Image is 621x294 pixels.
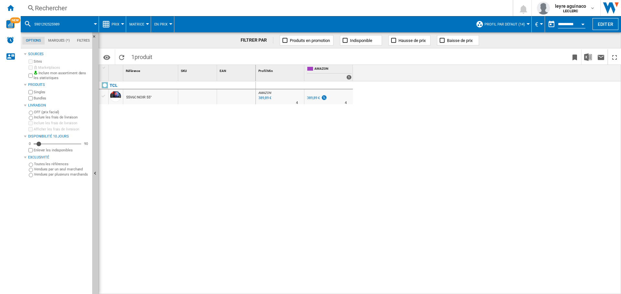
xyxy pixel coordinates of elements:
button: Recharger [115,49,128,65]
label: OFF (prix facial) [34,110,90,115]
span: leyre aguinaco [555,3,586,9]
label: Inclure les frais de livraison [34,115,90,120]
label: Vendues par un seul marchand [34,167,90,172]
span: Matrice [129,22,144,26]
div: Produits [28,82,90,87]
label: Sites [34,59,90,64]
span: Baisse de prix [447,38,473,43]
div: Sort None [110,65,123,75]
input: Inclure les frais de livraison [29,116,33,120]
img: profile.jpg [537,2,550,15]
md-slider: Disponibilité [34,141,81,147]
span: EAN [220,69,226,73]
input: Afficher les frais de livraison [28,148,33,152]
div: FILTRER PAR [241,37,274,44]
div: Sort None [180,65,217,75]
button: md-calendar [545,18,558,31]
div: Sort None [125,65,178,75]
img: mysite-bg-18x18.png [34,71,38,75]
input: Bundles [28,96,33,100]
div: 0 [27,141,32,146]
div: Délai de livraison : 4 jours [345,100,347,106]
div: Livraison [28,103,90,108]
input: Sites [28,59,33,64]
button: Hausse de prix [388,35,430,46]
div: En Prix [154,16,171,32]
label: Singles [34,90,90,95]
button: Produits en promotion [280,35,333,46]
label: Inclure les frais de livraison [34,121,90,126]
button: Plein écran [608,49,621,65]
div: Sort None [218,65,256,75]
div: Profil par défaut (14) [476,16,528,32]
input: Marketplaces [28,66,33,70]
img: excel-24x24.png [584,53,592,61]
label: Vendues par plusieurs marchands [34,172,90,177]
md-menu: Currency [532,16,545,32]
span: produit [135,54,152,60]
md-tab-item: Options [22,37,45,45]
span: AMAZON [258,91,271,95]
span: Produits en promotion [290,38,330,43]
span: Hausse de prix [398,38,426,43]
div: EAN Sort None [218,65,256,75]
span: Référence [126,69,140,73]
md-tab-item: Filtres [73,37,93,45]
img: wise-card.svg [6,20,15,28]
span: Profil par défaut (14) [485,22,525,26]
div: Disponibilité 10 Jours [28,134,90,139]
span: Prix [112,22,119,26]
img: alerts-logo.svg [6,36,14,44]
span: € [535,21,538,28]
span: Indisponible [350,38,372,43]
div: Sources [28,52,90,57]
button: Prix [112,16,123,32]
div: AMAZON 1 offers sold by AMAZON [306,65,353,81]
div: Délai de livraison : 4 jours [296,100,298,106]
input: Vendues par plusieurs marchands [29,173,33,177]
button: Masquer [92,32,100,44]
button: Matrice [129,16,147,32]
input: OFF (prix facial) [29,111,33,115]
label: Enlever les indisponibles [34,148,90,153]
div: Sort None [257,65,304,75]
div: 389,89 € [306,95,327,101]
label: Bundles [34,96,90,101]
button: Envoyer ce rapport par email [594,49,607,65]
label: Marketplaces [34,65,90,70]
span: AMAZON [314,66,352,72]
div: Profil Min Sort None [257,65,304,75]
md-tab-item: Marques (*) [45,37,73,45]
input: Toutes les références [29,163,33,167]
img: promotionV3.png [321,95,327,100]
input: Inclure les frais de livraison [28,121,33,125]
label: Inclure mon assortiment dans les statistiques [34,71,90,81]
button: Open calendar [577,17,589,29]
button: € [535,16,541,32]
div: 389,89 € [307,96,320,100]
div: 1 offers sold by AMAZON [346,75,352,80]
button: Indisponible [340,35,382,46]
button: Profil par défaut (14) [485,16,528,32]
input: Vendues par un seul marchand [29,168,33,172]
button: Baisse de prix [437,35,479,46]
div: Exclusivité [28,155,90,160]
span: En Prix [154,22,168,26]
div: Prix [102,16,123,32]
input: Singles [28,90,33,94]
input: Afficher les frais de livraison [28,127,33,131]
button: 5901292525989 [34,16,66,32]
div: SKU Sort None [180,65,217,75]
span: 5901292525989 [34,22,60,26]
span: Profil Min [258,69,273,73]
div: Référence Sort None [125,65,178,75]
button: Editer [593,18,618,30]
button: Options [100,51,113,63]
div: 90 [82,141,90,146]
div: Rechercher [35,4,496,13]
div: 5901292525989 [24,16,95,32]
input: Inclure mon assortiment dans les statistiques [28,72,33,80]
